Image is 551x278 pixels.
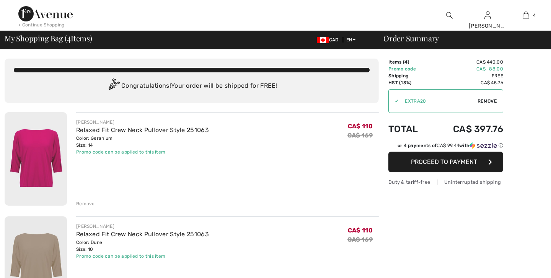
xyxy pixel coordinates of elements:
[533,12,536,19] span: 4
[374,34,546,42] div: Order Summary
[76,200,95,207] div: Remove
[431,65,503,72] td: CA$ -88.00
[388,59,431,65] td: Items ( )
[106,78,121,94] img: Congratulation2.svg
[388,65,431,72] td: Promo code
[317,37,329,43] img: Canadian Dollar
[5,34,92,42] span: My Shopping Bag ( Items)
[347,132,373,139] s: CA$ 169
[431,72,503,79] td: Free
[431,116,503,142] td: CA$ 397.76
[469,142,497,149] img: Sezzle
[484,11,491,20] img: My Info
[14,78,370,94] div: Congratulations! Your order will be shipped for FREE!
[484,11,491,19] a: Sign In
[76,135,209,149] div: Color: Geranium Size: 14
[346,37,356,43] span: EN
[76,231,209,238] a: Relaxed Fit Crew Neck Pullover Style 251063
[431,59,503,65] td: CA$ 440.00
[388,79,431,86] td: HST (13%)
[501,255,543,274] iframe: Opens a widget where you can chat to one of our agents
[388,72,431,79] td: Shipping
[431,79,503,86] td: CA$ 45.76
[348,123,373,130] span: CA$ 110
[446,11,453,20] img: search the website
[76,253,209,260] div: Promo code can be applied to this item
[76,126,209,134] a: Relaxed Fit Crew Neck Pullover Style 251063
[388,116,431,142] td: Total
[388,178,503,186] div: Duty & tariff-free | Uninterrupted shipping
[76,149,209,155] div: Promo code can be applied to this item
[398,142,503,149] div: or 4 payments of with
[76,239,209,253] div: Color: Dune Size: 10
[437,143,459,148] span: CA$ 99.44
[18,21,65,28] div: < Continue Shopping
[76,119,209,126] div: [PERSON_NAME]
[317,37,342,43] span: CAD
[388,142,503,152] div: or 4 payments ofCA$ 99.44withSezzle Click to learn more about Sezzle
[523,11,529,20] img: My Bag
[18,6,73,21] img: 1ère Avenue
[404,59,408,65] span: 4
[76,223,209,230] div: [PERSON_NAME]
[5,112,67,206] img: Relaxed Fit Crew Neck Pullover Style 251063
[411,158,477,165] span: Proceed to Payment
[507,11,544,20] a: 4
[348,227,373,234] span: CA$ 110
[388,152,503,172] button: Proceed to Payment
[469,22,506,30] div: [PERSON_NAME]
[347,236,373,243] s: CA$ 169
[399,90,478,113] input: Promo code
[478,98,497,105] span: Remove
[389,98,399,105] div: ✔
[67,33,71,43] span: 4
